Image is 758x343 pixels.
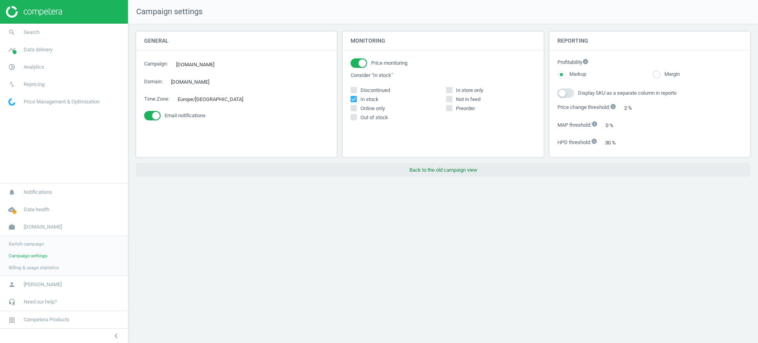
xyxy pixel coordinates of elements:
[557,138,597,146] label: HPD threshold :
[24,316,69,323] span: Competera Products
[4,77,19,92] i: swap_vert
[167,76,221,88] div: [DOMAIN_NAME]
[24,98,99,105] span: Price Management & Optimization
[24,46,53,53] span: Data delivery
[24,223,62,231] span: [DOMAIN_NAME]
[9,264,59,271] span: Billing & usage statistics
[173,93,255,105] div: Europe/[GEOGRAPHIC_DATA]
[4,185,19,200] i: notifications
[111,331,121,341] i: chevron_left
[144,96,169,103] label: Time Zone :
[8,98,15,106] img: wGWNvw8QSZomAAAAABJRU5ErkJggg==
[144,78,163,85] label: Domain :
[4,42,19,57] i: timeline
[359,105,387,112] span: Online only
[4,60,19,75] i: pie_chart_outlined
[136,32,337,50] h4: General
[24,29,39,36] span: Search
[359,96,380,103] span: In stock
[371,60,407,67] span: Price monitoring
[351,72,535,79] label: Consider "In stock"
[343,32,543,50] h4: Monitoring
[136,163,750,177] button: Back to the old campaign view
[557,103,616,112] label: Price change threshold :
[557,121,598,129] label: MAP threshold :
[4,294,19,309] i: headset_mic
[4,202,19,217] i: cloud_done
[591,121,598,127] i: info
[557,58,742,67] label: Profitability
[144,60,168,67] label: Campaign :
[610,103,616,110] i: info
[24,81,45,88] span: Repricing
[24,64,44,71] span: Analytics
[660,71,680,78] label: Margin
[172,58,227,71] div: [DOMAIN_NAME]
[565,71,586,78] label: Markup
[24,189,52,196] span: Notifications
[582,58,589,65] i: info
[9,241,44,247] span: Switch campaign
[4,25,19,40] i: search
[602,119,626,131] div: 0 %
[4,277,19,292] i: person
[454,87,485,94] span: In store only
[4,219,19,234] i: work
[24,298,57,306] span: Need our help?
[165,112,206,119] span: Email notifications
[591,138,597,144] i: info
[578,90,677,97] span: Display SKU as a separate column in reports
[106,331,126,341] button: chevron_left
[550,32,750,50] h4: Reporting
[6,6,62,18] img: ajHJNr6hYgQAAAAASUVORK5CYII=
[454,96,482,103] span: Not in feed
[454,105,477,112] span: Preorder
[24,281,62,288] span: [PERSON_NAME]
[128,6,203,17] span: Campaign settings
[9,253,47,259] span: Campaign settings
[359,87,392,94] span: Discontinued
[24,206,49,213] span: Data health
[601,137,629,149] div: 30 %
[359,114,390,121] span: Out of stock
[620,102,645,114] div: 2 %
